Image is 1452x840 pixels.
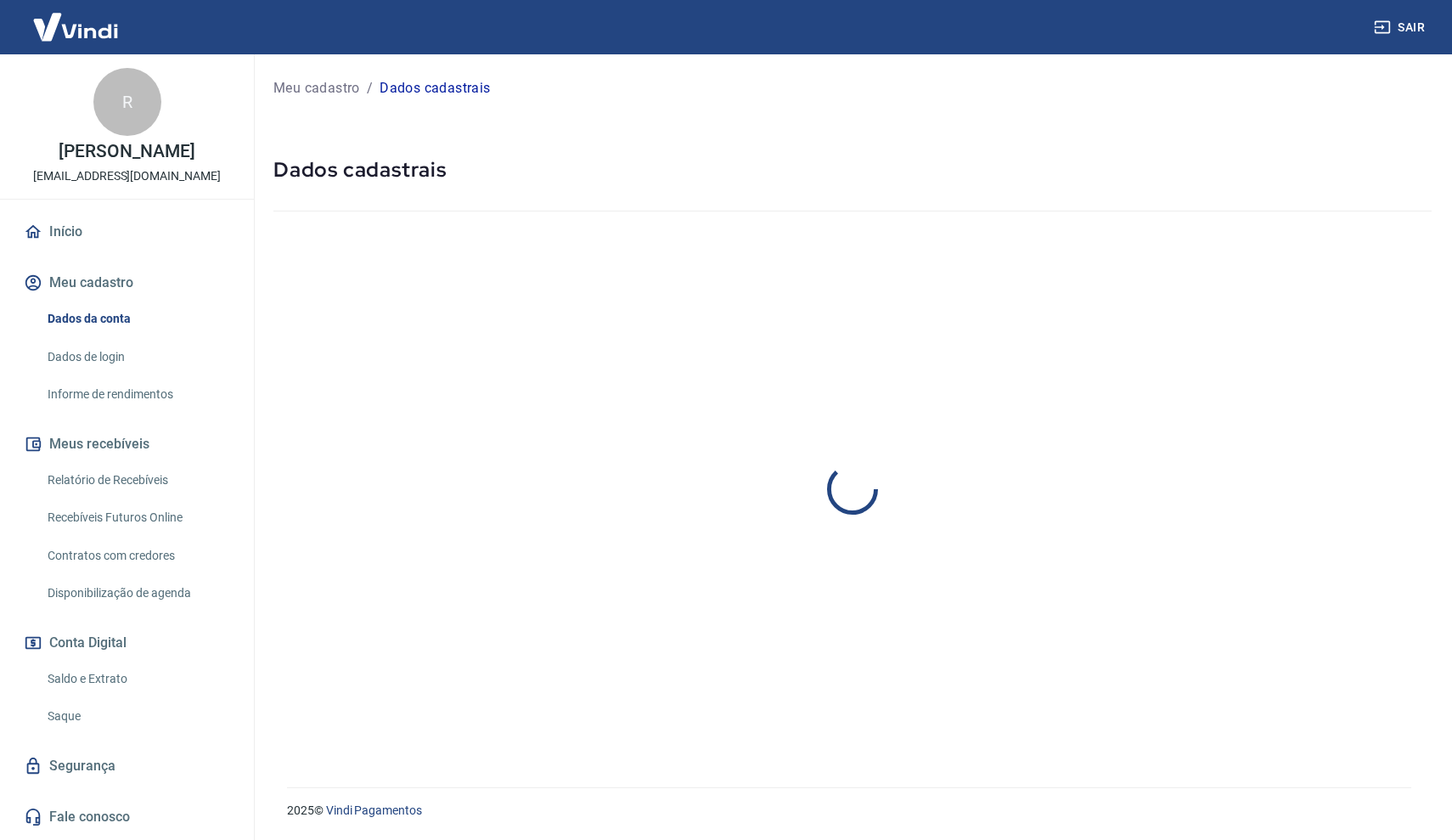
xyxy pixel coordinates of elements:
[20,426,234,463] button: Meus recebíveis
[20,264,234,302] button: Meu cadastro
[20,798,234,836] a: Fale conosco
[41,340,234,375] a: Dados de login
[41,377,234,412] a: Informe de rendimentos
[33,167,221,185] p: [EMAIL_ADDRESS][DOMAIN_NAME]
[41,500,234,535] a: Recebíveis Futuros Online
[41,699,234,734] a: Saque
[287,802,1411,820] p: 2025 ©
[41,538,234,573] a: Contratos com credores
[20,624,234,662] button: Conta Digital
[273,156,1432,183] h5: Dados cadastrais
[41,463,234,498] a: Relatório de Recebíveis
[273,78,360,99] a: Meu cadastro
[41,662,234,696] a: Saldo e Extrato
[326,803,422,817] a: Vindi Pagamentos
[59,143,194,161] p: [PERSON_NAME]
[20,747,234,785] a: Segurança
[41,302,234,336] a: Dados da conta
[367,78,373,99] p: /
[41,576,234,611] a: Disponibilização de agenda
[20,1,131,53] img: Vindi
[93,68,161,136] div: R
[380,78,490,99] p: Dados cadastrais
[20,213,234,251] a: Início
[1370,12,1432,43] button: Sair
